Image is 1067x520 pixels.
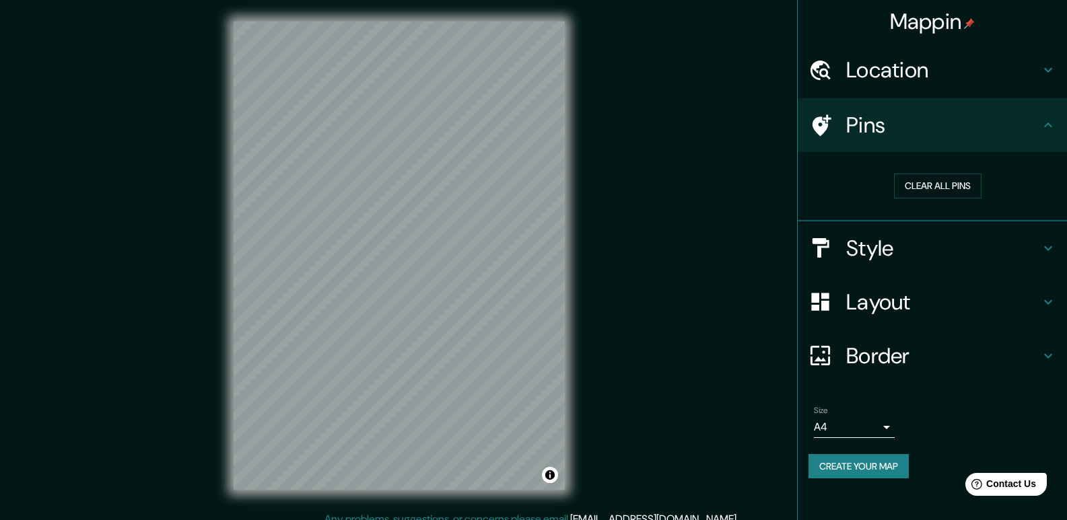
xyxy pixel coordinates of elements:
div: A4 [814,416,895,438]
button: Clear all pins [894,174,982,198]
div: Location [798,43,1067,97]
h4: Layout [846,289,1040,315]
button: Toggle attribution [542,467,558,483]
h4: Mappin [890,8,975,35]
img: pin-icon.png [964,18,975,29]
h4: Border [846,342,1040,369]
div: Layout [798,275,1067,329]
h4: Pins [846,112,1040,139]
canvas: Map [234,22,565,490]
h4: Style [846,235,1040,262]
button: Create your map [808,454,909,479]
h4: Location [846,57,1040,83]
div: Pins [798,98,1067,152]
iframe: Help widget launcher [947,468,1052,505]
label: Size [814,404,828,416]
div: Border [798,329,1067,383]
div: Style [798,221,1067,275]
